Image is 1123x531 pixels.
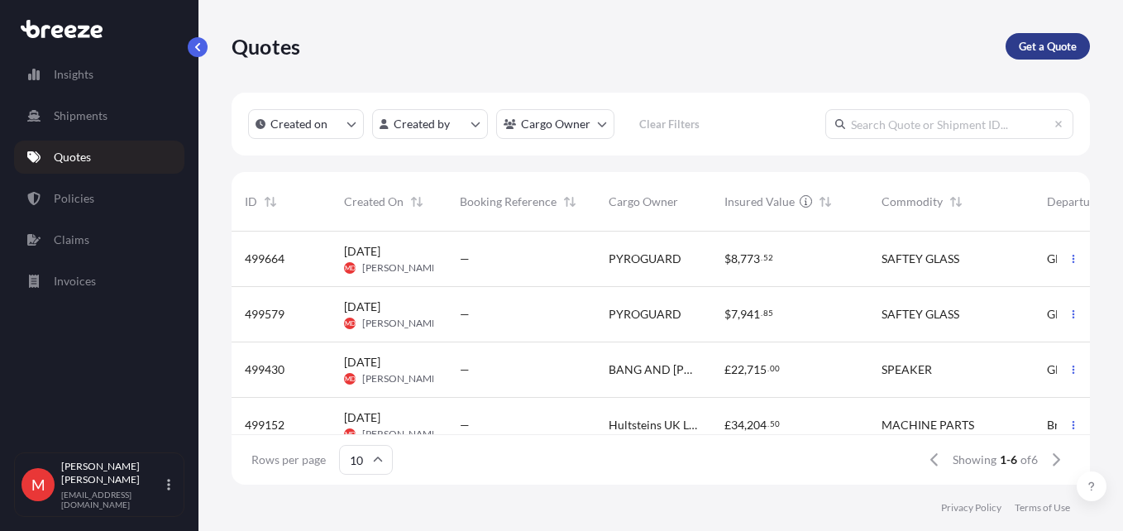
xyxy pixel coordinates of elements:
[14,58,184,91] a: Insights
[609,306,681,323] span: PYROGUARD
[1047,417,1093,433] span: Brålanda
[731,419,744,431] span: 34
[770,421,780,427] span: 50
[882,251,959,267] span: SAFTEY GLASS
[14,265,184,298] a: Invoices
[460,417,470,433] span: —
[724,364,731,376] span: £
[882,306,959,323] span: SAFTEY GLASS
[740,253,760,265] span: 773
[460,251,470,267] span: —
[1000,452,1017,468] span: 1-6
[460,194,557,210] span: Booking Reference
[362,261,441,275] span: [PERSON_NAME]
[345,371,356,387] span: MD
[767,366,769,371] span: .
[496,109,614,139] button: cargoOwner Filter options
[344,243,380,260] span: [DATE]
[521,116,590,132] p: Cargo Owner
[345,260,356,276] span: MD
[609,361,698,378] span: BANG AND [PERSON_NAME]
[372,109,488,139] button: createdBy Filter options
[1015,501,1070,514] a: Terms of Use
[560,192,580,212] button: Sort
[362,428,441,441] span: [PERSON_NAME]
[747,419,767,431] span: 204
[1047,194,1101,210] span: Departure
[270,116,327,132] p: Created on
[54,232,89,248] p: Claims
[1047,361,1091,378] span: GBMNC
[245,194,257,210] span: ID
[251,452,326,468] span: Rows per page
[245,306,284,323] span: 499579
[946,192,966,212] button: Sort
[232,33,300,60] p: Quotes
[54,273,96,289] p: Invoices
[61,490,164,509] p: [EMAIL_ADDRESS][DOMAIN_NAME]
[770,366,780,371] span: 00
[31,476,45,493] span: M
[738,253,740,265] span: ,
[394,116,450,132] p: Created by
[14,182,184,215] a: Policies
[623,111,715,137] button: Clear Filters
[14,223,184,256] a: Claims
[882,417,974,433] span: MACHINE PARTS
[639,116,700,132] p: Clear Filters
[344,409,380,426] span: [DATE]
[1047,251,1083,267] span: GBLGP
[609,417,698,433] span: Hultsteins UK Ltd
[54,108,108,124] p: Shipments
[767,421,769,427] span: .
[345,315,356,332] span: MD
[245,361,284,378] span: 499430
[761,255,762,261] span: .
[1019,38,1077,55] p: Get a Quote
[344,299,380,315] span: [DATE]
[763,310,773,316] span: 85
[344,194,404,210] span: Created On
[724,419,731,431] span: £
[609,251,681,267] span: PYROGUARD
[1047,306,1091,323] span: GBMNC
[260,192,280,212] button: Sort
[14,99,184,132] a: Shipments
[1020,452,1038,468] span: of 6
[731,253,738,265] span: 8
[460,306,470,323] span: —
[460,361,470,378] span: —
[744,419,747,431] span: ,
[724,194,795,210] span: Insured Value
[825,109,1073,139] input: Search Quote or Shipment ID...
[740,309,760,320] span: 941
[407,192,427,212] button: Sort
[248,109,364,139] button: createdOn Filter options
[1006,33,1090,60] a: Get a Quote
[609,194,678,210] span: Cargo Owner
[882,361,932,378] span: SPEAKER
[54,149,91,165] p: Quotes
[724,309,731,320] span: $
[738,309,740,320] span: ,
[362,372,441,385] span: [PERSON_NAME]
[731,364,744,376] span: 22
[54,66,93,83] p: Insights
[54,190,94,207] p: Policies
[724,253,731,265] span: $
[245,417,284,433] span: 499152
[747,364,767,376] span: 715
[245,251,284,267] span: 499664
[815,192,835,212] button: Sort
[731,309,738,320] span: 7
[761,310,762,316] span: .
[744,364,747,376] span: ,
[763,255,773,261] span: 52
[941,501,1001,514] a: Privacy Policy
[14,141,184,174] a: Quotes
[344,354,380,371] span: [DATE]
[953,452,996,468] span: Showing
[61,460,164,486] p: [PERSON_NAME] [PERSON_NAME]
